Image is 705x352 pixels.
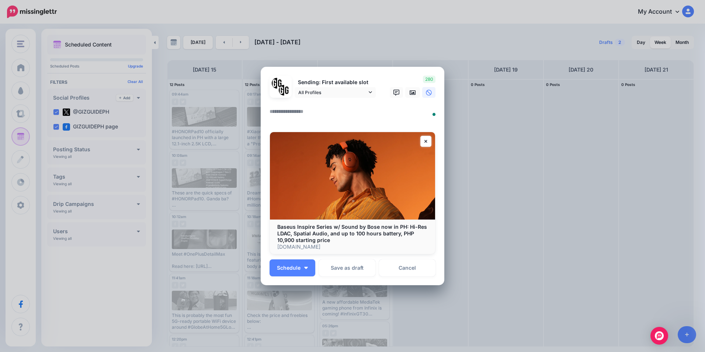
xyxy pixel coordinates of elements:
button: Save as draft [319,259,375,276]
a: Cancel [379,259,435,276]
p: Sending: First available slot [295,78,376,87]
textarea: To enrich screen reader interactions, please activate Accessibility in Grammarly extension settings [270,107,439,121]
span: 280 [423,76,435,83]
p: [DOMAIN_NAME] [277,244,428,250]
a: All Profiles [295,87,376,98]
div: Open Intercom Messenger [650,327,668,345]
img: Baseus Inspire Series w/ Sound by Bose now in PH: Hi-Res LDAC, Spatial Audio, and up to 100 hours... [270,132,435,220]
span: Schedule [277,265,301,270]
img: arrow-down-white.png [304,267,308,269]
img: 353459792_649996473822713_4483302954317148903_n-bsa138318.png [272,78,282,89]
b: Baseus Inspire Series w/ Sound by Bose now in PH: Hi-Res LDAC, Spatial Audio, and up to 100 hours... [277,224,427,243]
button: Schedule [270,259,315,276]
img: JT5sWCfR-79925.png [279,85,289,96]
span: All Profiles [298,89,367,96]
